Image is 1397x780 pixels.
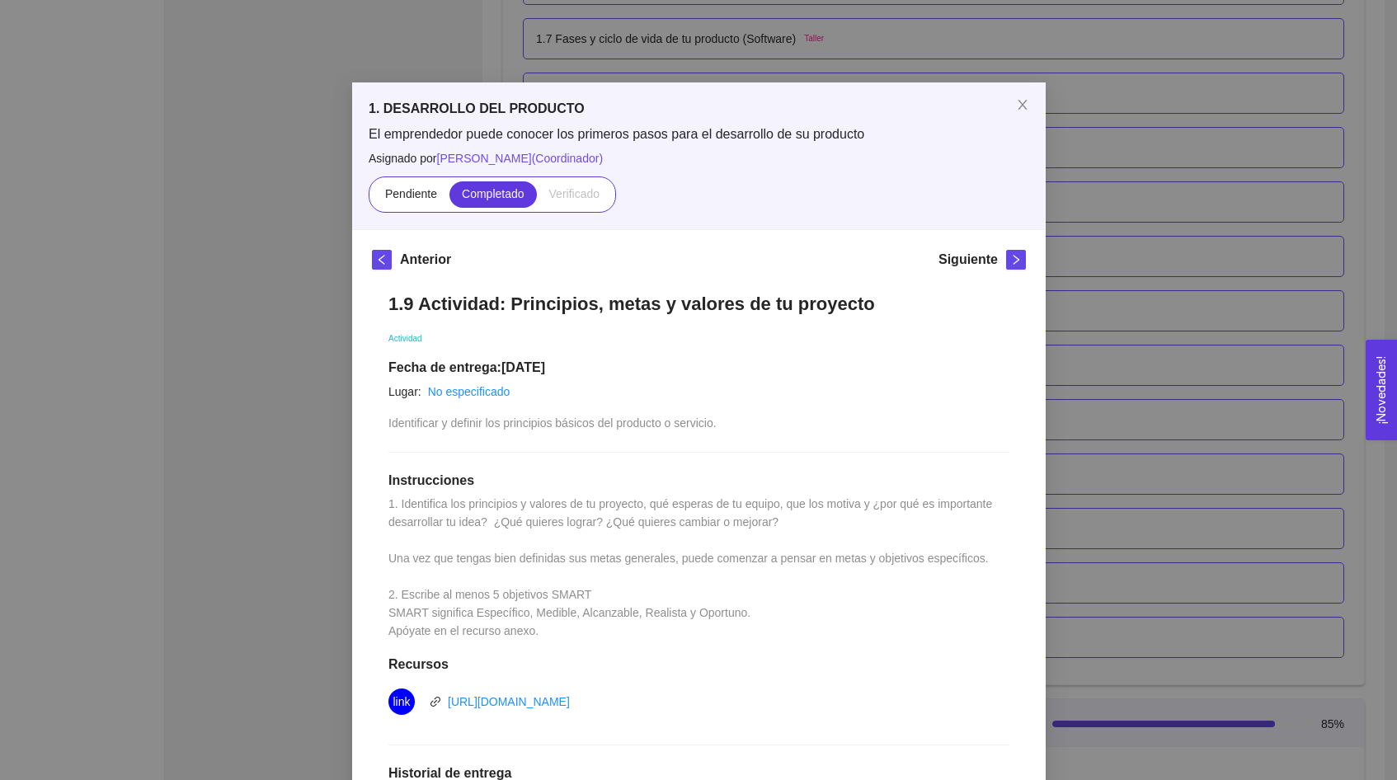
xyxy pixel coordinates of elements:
h1: Fecha de entrega: [DATE] [388,359,1009,376]
span: link [393,688,410,715]
h5: 1. DESARROLLO DEL PRODUCTO [369,99,1029,119]
span: Asignado por [369,149,1029,167]
span: Completado [462,187,524,200]
span: Identificar y definir los principios básicos del producto o servicio. [388,416,717,430]
span: left [373,254,391,265]
button: Close [1000,82,1046,129]
span: [PERSON_NAME] ( Coordinador ) [436,152,603,165]
button: right [1006,250,1026,270]
h1: 1.9 Actividad: Principios, metas y valores de tu proyecto [388,293,1009,315]
a: [URL][DOMAIN_NAME] [448,695,570,708]
span: El emprendedor puede conocer los primeros pasos para el desarrollo de su producto [369,125,1029,143]
span: close [1016,98,1029,111]
h1: Recursos [388,656,1009,673]
span: 1. Identifica los principios y valores de tu proyecto, qué esperas de tu equipo, que los motiva y... [388,497,995,637]
button: Open Feedback Widget [1366,340,1397,440]
span: right [1007,254,1025,265]
h1: Instrucciones [388,472,1009,489]
h5: Siguiente [938,250,997,270]
span: Actividad [388,334,422,343]
span: Pendiente [384,187,436,200]
span: Verificado [548,187,599,200]
a: No especificado [427,385,510,398]
span: link [430,696,441,707]
h5: Anterior [400,250,451,270]
button: left [372,250,392,270]
article: Lugar: [388,383,421,401]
